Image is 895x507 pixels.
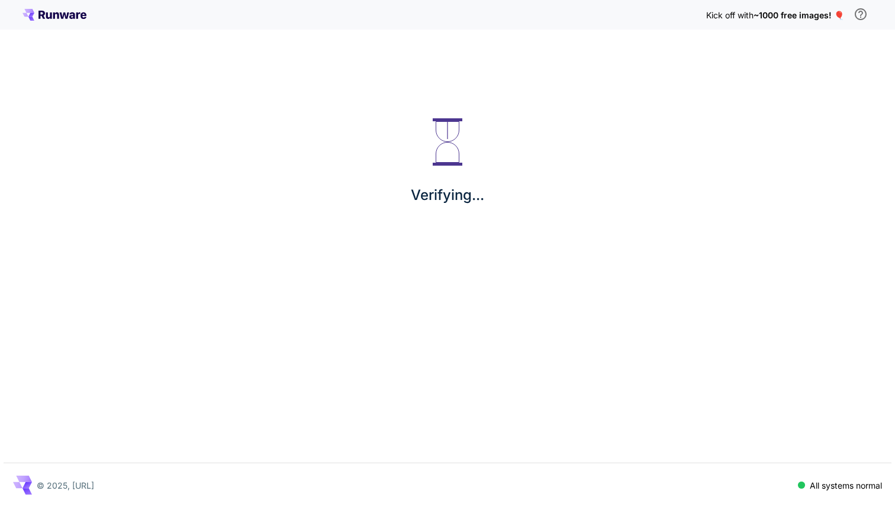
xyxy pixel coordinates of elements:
[849,2,873,26] button: In order to qualify for free credit, you need to sign up with a business email address and click ...
[754,10,844,20] span: ~1000 free images! 🎈
[411,185,484,206] p: Verifying...
[810,479,882,492] p: All systems normal
[706,10,754,20] span: Kick off with
[37,479,94,492] p: © 2025, [URL]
